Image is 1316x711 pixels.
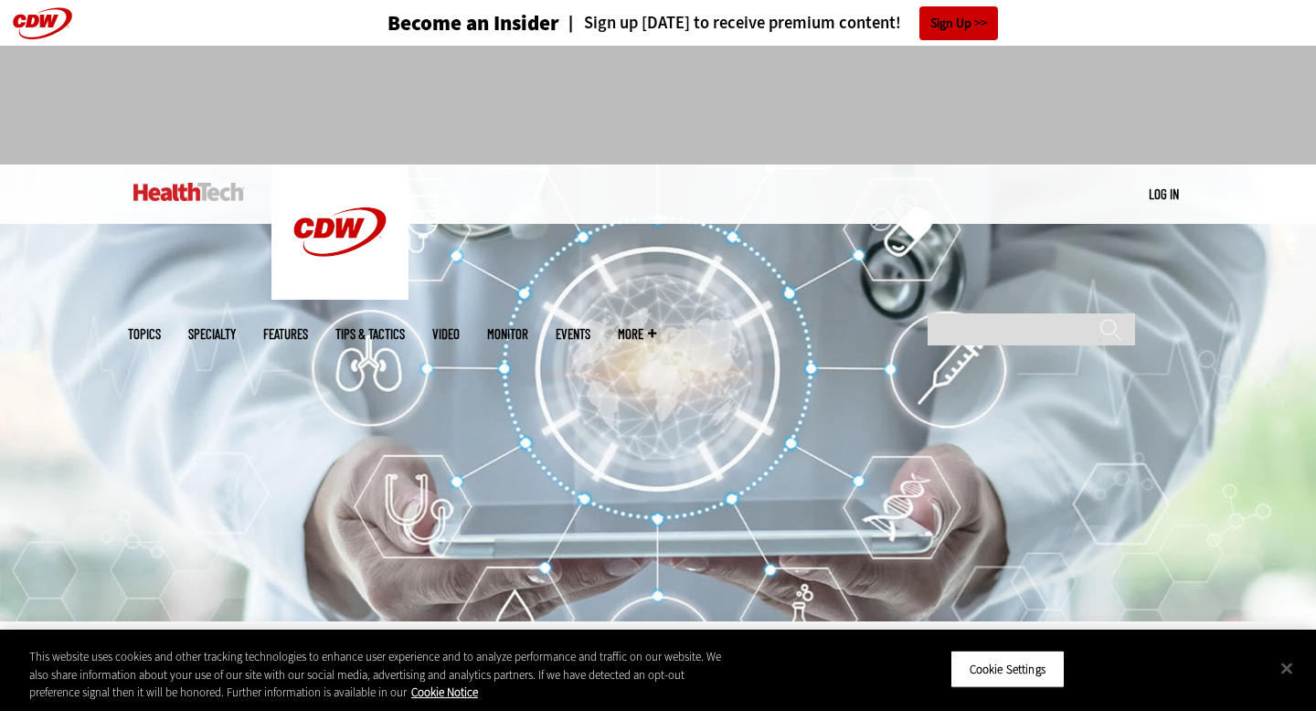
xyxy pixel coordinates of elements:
div: This website uses cookies and other tracking technologies to enhance user experience and to analy... [29,648,724,702]
a: Events [556,327,590,341]
a: CDW [271,285,409,304]
a: Log in [1149,186,1179,202]
a: Become an Insider [319,13,559,34]
img: Home [133,183,244,201]
a: Features [263,327,308,341]
h3: Become an Insider [387,13,559,34]
span: Topics [128,327,161,341]
span: Specialty [188,327,236,341]
a: More information about your privacy [411,684,478,700]
a: Sign up [DATE] to receive premium content! [559,15,901,32]
img: Home [271,164,409,300]
a: MonITor [487,327,528,341]
a: Sign Up [919,6,998,40]
a: Video [432,327,460,341]
div: User menu [1149,185,1179,204]
button: Close [1267,648,1307,688]
span: More [618,327,656,341]
button: Cookie Settings [950,650,1065,688]
a: Tips & Tactics [335,327,405,341]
